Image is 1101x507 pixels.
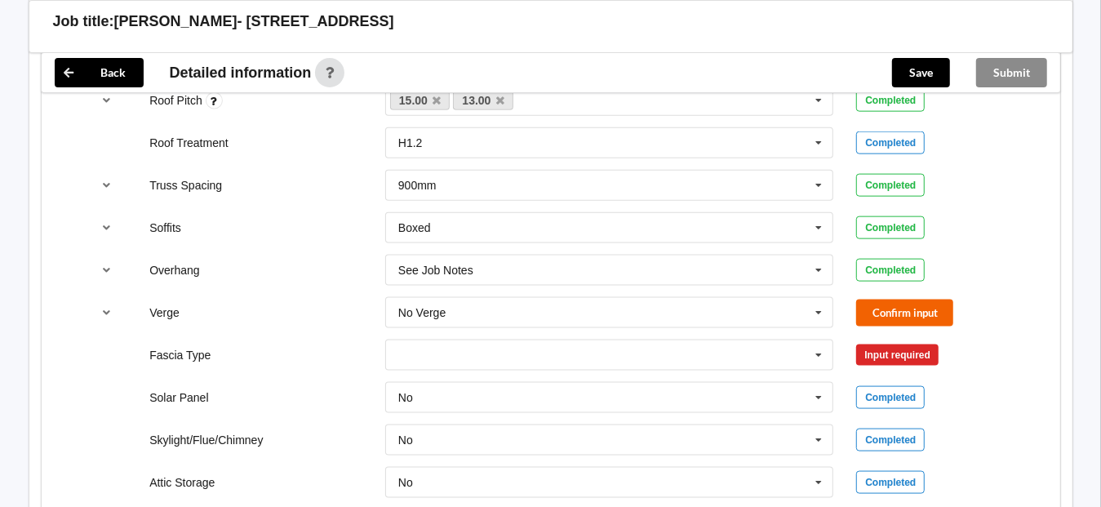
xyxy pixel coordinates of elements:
div: See Job Notes [398,265,473,276]
button: reference-toggle [91,213,122,242]
div: Completed [856,174,925,197]
div: Completed [856,471,925,494]
button: reference-toggle [91,86,122,115]
button: reference-toggle [91,171,122,200]
label: Skylight/Flue/Chimney [149,434,263,447]
label: Roof Pitch [149,94,205,107]
button: reference-toggle [91,256,122,285]
div: Completed [856,429,925,451]
label: Roof Treatment [149,136,229,149]
div: No [398,392,413,403]
div: H1.2 [398,137,423,149]
div: Completed [856,131,925,154]
span: Detailed information [170,65,312,80]
a: 15.00 [390,91,451,110]
label: Truss Spacing [149,179,222,192]
button: Save [892,58,950,87]
button: reference-toggle [91,298,122,327]
h3: [PERSON_NAME]- [STREET_ADDRESS] [114,12,394,31]
a: 13.00 [453,91,513,110]
div: No [398,477,413,488]
div: 900mm [398,180,437,191]
button: Confirm input [856,300,953,327]
label: Soffits [149,221,181,234]
h3: Job title: [53,12,114,31]
label: Verge [149,306,180,319]
label: Fascia Type [149,349,211,362]
div: No Verge [398,307,446,318]
label: Overhang [149,264,199,277]
div: Completed [856,386,925,409]
div: Boxed [398,222,431,233]
label: Solar Panel [149,391,208,404]
button: Back [55,58,144,87]
div: Completed [856,259,925,282]
div: Input required [856,345,939,366]
div: No [398,434,413,446]
div: Completed [856,89,925,112]
label: Attic Storage [149,476,215,489]
div: Completed [856,216,925,239]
